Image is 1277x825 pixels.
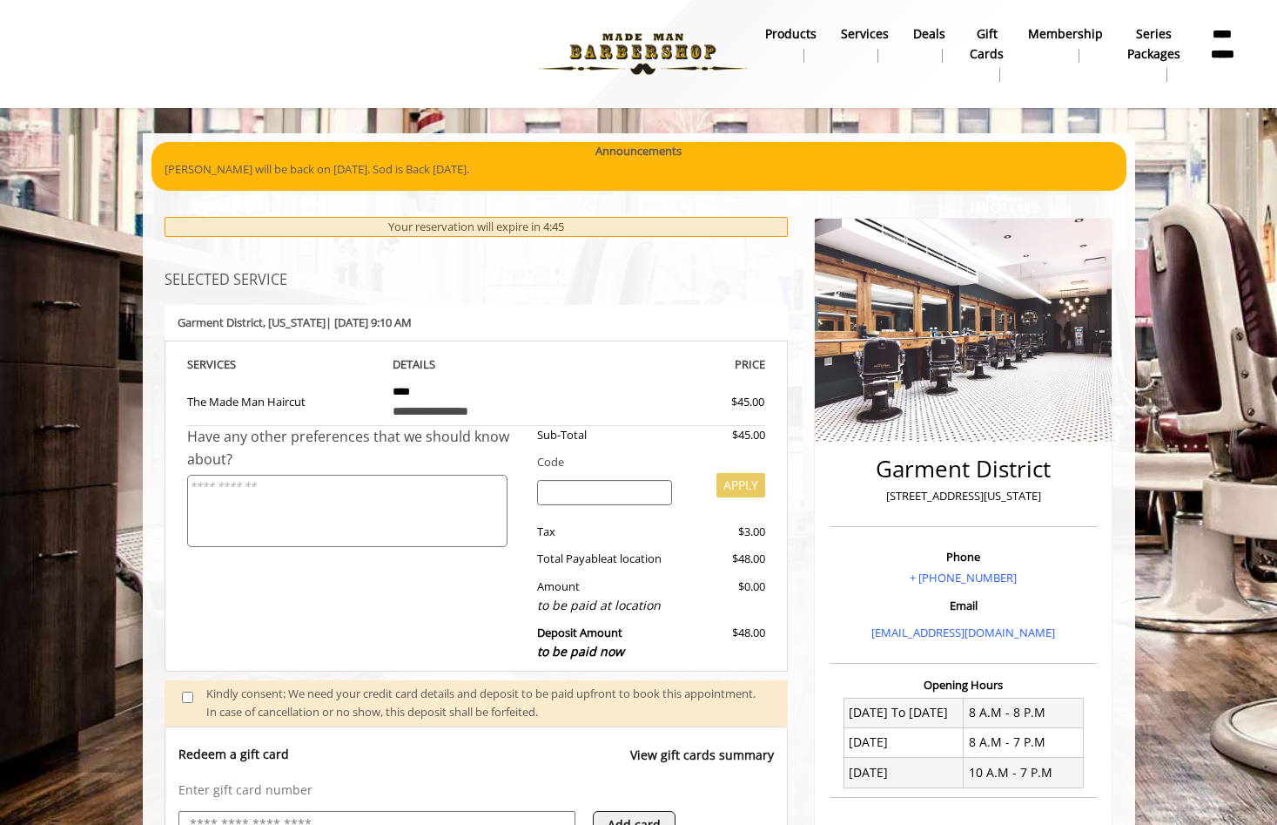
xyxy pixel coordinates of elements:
b: Deals [913,24,945,44]
h3: SELECTED SERVICE [165,273,789,288]
td: [DATE] [843,758,964,788]
span: S [230,356,236,372]
p: Enter gift card number [178,781,775,799]
div: Amount [524,578,685,615]
th: SERVICE [187,355,380,375]
b: Membership [1028,24,1103,44]
div: $0.00 [685,578,765,615]
td: 8 A.M - 7 P.M [964,727,1084,757]
b: Services [841,24,889,44]
td: 10 A.M - 7 P.M [964,758,1084,788]
p: [PERSON_NAME] will be back on [DATE]. Sod is Back [DATE]. [165,160,1113,179]
div: Code [524,453,765,471]
a: MembershipMembership [1016,22,1115,67]
th: PRICE [573,355,766,375]
label: Zip Code [12,293,66,308]
div: $48.00 [685,550,765,568]
label: Address Line 2 [12,107,91,122]
p: [STREET_ADDRESS][US_STATE] [834,487,1092,505]
span: to be paid now [537,643,624,659]
th: DETAILS [380,355,573,375]
div: to be paid at location [537,596,672,615]
a: + [PHONE_NUMBER] [910,570,1017,585]
b: gift cards [970,24,1004,64]
div: Sub-Total [524,426,685,444]
td: The Made Man Haircut [187,375,380,426]
b: Announcements [595,142,682,160]
div: $45.00 [685,426,765,444]
select: States List [12,250,588,280]
label: State [12,231,39,246]
a: [EMAIL_ADDRESS][DOMAIN_NAME] [871,625,1055,640]
div: Have any other preferences that we should know about? [187,426,525,470]
div: $45.00 [669,393,764,411]
div: Your reservation will expire in 4:45 [165,217,789,237]
span: , [US_STATE] [263,314,326,330]
a: Gift cardsgift cards [958,22,1016,86]
a: Productsproducts [753,22,829,67]
b: Series packages [1127,24,1180,64]
b: Garment District | [DATE] 9:10 AM [178,314,412,330]
a: DealsDeals [901,22,958,67]
div: $3.00 [685,523,765,541]
img: Made Man Barbershop logo [523,6,763,102]
div: Kindly consent: We need your credit card details and deposit to be paid upfront to book this appo... [206,685,770,721]
b: products [765,24,817,44]
span: at location [607,551,662,566]
h3: Phone [834,551,1092,563]
a: View gift cards summary [630,746,774,781]
div: $48.00 [685,624,765,661]
p: Redeem a gift card [178,746,289,763]
div: Total Payable [524,550,685,568]
label: Country [12,355,63,369]
td: [DATE] To [DATE] [843,698,964,727]
h2: Garment District [834,456,1092,482]
b: Deposit Amount [537,625,624,659]
td: 8 A.M - 8 P.M [964,698,1084,727]
a: Series packagesSeries packages [1115,22,1193,86]
b: Billing Address [12,13,94,28]
h3: Email [834,599,1092,612]
td: [DATE] [843,727,964,757]
div: Tax [524,523,685,541]
a: ServicesServices [829,22,901,67]
label: Address Line 1 [12,45,91,60]
label: City [12,169,35,184]
button: Submit [534,416,588,443]
h3: Opening Hours [830,679,1097,691]
button: APPLY [716,473,765,497]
